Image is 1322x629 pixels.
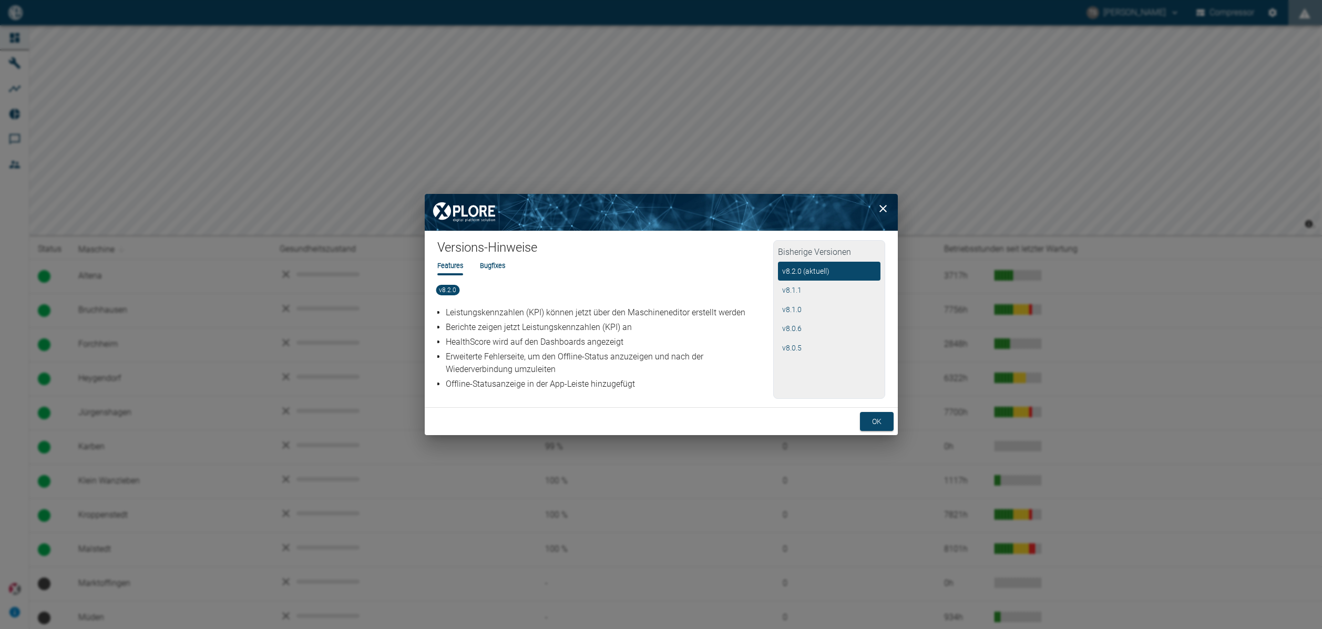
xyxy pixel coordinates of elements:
[873,198,894,219] button: close
[446,350,770,376] p: Erweiterte Fehlerseite, um den Offline-Status anzuzeigen und nach der Wiederverbindung umzuleiten
[778,245,880,262] h2: Bisherige Versionen
[436,285,459,295] span: v8.2.0
[437,240,773,261] h1: Versions-Hinweise
[778,300,880,319] button: v8.1.0
[446,336,770,348] p: HealthScore wird auf den Dashboards angezeigt
[446,321,770,334] p: Berichte zeigen jetzt Leistungskennzahlen (KPI) an
[425,194,504,231] img: XPLORE Logo
[425,194,898,231] img: background image
[860,412,894,431] button: ok
[778,338,880,358] button: v8.0.5
[446,378,770,390] p: Offline-Statusanzeige in der App-Leiste hinzugefügt
[446,306,770,319] p: Leistungskennzahlen (KPI) können jetzt über den Maschineneditor erstellt werden
[778,281,880,300] button: v8.1.1
[480,261,505,271] li: Bugfixes
[437,261,463,271] li: Features
[778,319,880,338] button: v8.0.6
[778,262,880,281] button: v8.2.0 (aktuell)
